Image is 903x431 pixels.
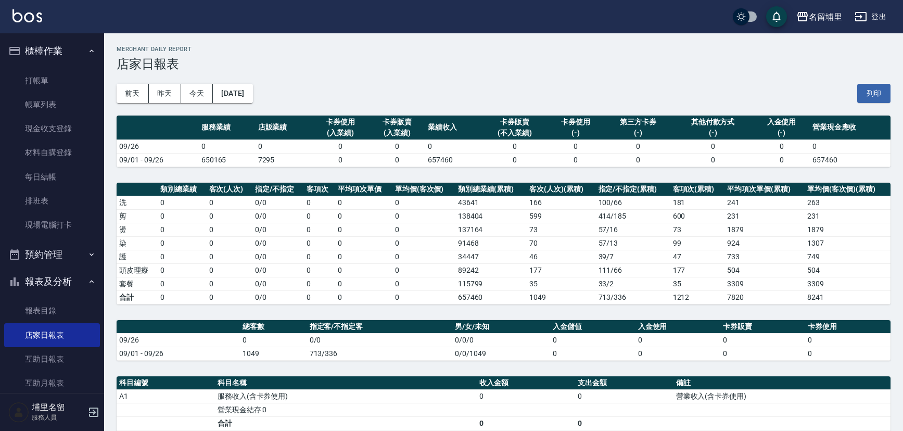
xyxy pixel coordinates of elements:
[805,333,891,347] td: 0
[670,196,725,209] td: 181
[252,183,304,196] th: 指定/不指定
[392,196,455,209] td: 0
[805,277,891,290] td: 3309
[314,128,366,138] div: (入業績)
[805,320,891,334] th: 卡券使用
[810,153,891,167] td: 657460
[392,277,455,290] td: 0
[477,376,575,390] th: 收入金額
[724,263,805,277] td: 504
[117,57,891,71] h3: 店家日報表
[307,333,453,347] td: 0/0
[117,140,199,153] td: 09/26
[4,141,100,164] a: 材料自購登錄
[335,263,392,277] td: 0
[4,189,100,213] a: 排班表
[425,153,482,167] td: 657460
[117,320,891,361] table: a dense table
[527,290,596,304] td: 1049
[485,117,544,128] div: 卡券販賣
[117,376,215,390] th: 科目編號
[4,268,100,295] button: 報表及分析
[810,140,891,153] td: 0
[335,250,392,263] td: 0
[477,416,575,430] td: 0
[304,183,336,196] th: 客項次
[724,223,805,236] td: 1879
[307,347,453,360] td: 713/336
[452,347,550,360] td: 0/0/1049
[252,290,304,304] td: 0/0
[547,153,604,167] td: 0
[304,209,336,223] td: 0
[117,263,158,277] td: 頭皮理療
[149,84,181,103] button: 昨天
[596,209,670,223] td: 414 / 185
[596,263,670,277] td: 111 / 66
[304,277,336,290] td: 0
[256,153,312,167] td: 7295
[199,140,256,153] td: 0
[724,277,805,290] td: 3309
[215,389,477,403] td: 服務收入(含卡券使用)
[455,290,527,304] td: 657460
[117,347,240,360] td: 09/01 - 09/26
[455,250,527,263] td: 34447
[550,117,601,128] div: 卡券使用
[335,209,392,223] td: 0
[720,320,805,334] th: 卡券販賣
[207,290,252,304] td: 0
[452,333,550,347] td: 0/0/0
[4,241,100,268] button: 預約管理
[335,196,392,209] td: 0
[673,389,891,403] td: 營業收入(含卡券使用)
[792,6,846,28] button: 名留埔里
[117,46,891,53] h2: Merchant Daily Report
[805,263,891,277] td: 504
[207,250,252,263] td: 0
[158,196,206,209] td: 0
[670,263,725,277] td: 177
[117,250,158,263] td: 護
[215,416,477,430] td: 合計
[527,223,596,236] td: 73
[857,84,891,103] button: 列印
[724,196,805,209] td: 241
[158,277,206,290] td: 0
[724,250,805,263] td: 733
[158,250,206,263] td: 0
[756,128,807,138] div: (-)
[547,140,604,153] td: 0
[575,389,673,403] td: 0
[304,236,336,250] td: 0
[482,140,547,153] td: 0
[314,117,366,128] div: 卡券使用
[252,209,304,223] td: 0 / 0
[805,250,891,263] td: 749
[207,236,252,250] td: 0
[158,223,206,236] td: 0
[158,209,206,223] td: 0
[4,299,100,323] a: 報表目錄
[117,333,240,347] td: 09/26
[635,333,720,347] td: 0
[850,7,891,27] button: 登出
[335,223,392,236] td: 0
[392,209,455,223] td: 0
[158,236,206,250] td: 0
[425,116,482,140] th: 業績收入
[252,263,304,277] td: 0 / 0
[335,183,392,196] th: 平均項次單價
[8,402,29,423] img: Person
[575,416,673,430] td: 0
[4,347,100,371] a: 互助日報表
[670,250,725,263] td: 47
[724,183,805,196] th: 平均項次單價(累積)
[527,263,596,277] td: 177
[117,84,149,103] button: 前天
[12,9,42,22] img: Logo
[575,376,673,390] th: 支出金額
[199,153,256,167] td: 650165
[604,153,672,167] td: 0
[199,116,256,140] th: 服務業績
